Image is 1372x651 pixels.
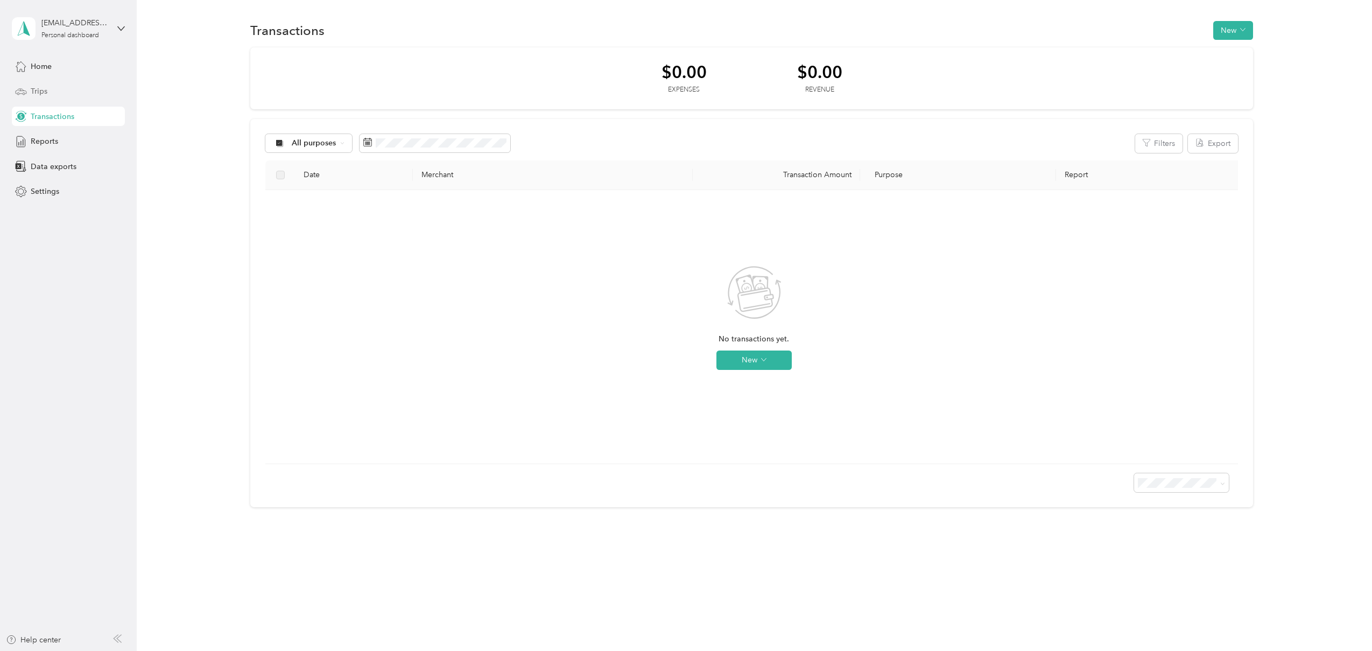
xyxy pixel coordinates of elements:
th: Report [1056,160,1243,190]
div: $0.00 [662,62,707,81]
button: Export [1188,134,1238,153]
div: Revenue [797,85,842,95]
span: Purpose [869,170,903,179]
h1: Transactions [250,25,325,36]
span: Transactions [31,111,74,122]
th: Date [295,160,412,190]
th: Merchant [413,160,693,190]
div: [EMAIL_ADDRESS][DOMAIN_NAME] [41,17,109,29]
span: Reports [31,136,58,147]
button: New [716,351,792,370]
div: Personal dashboard [41,32,99,39]
button: New [1213,21,1253,40]
span: All purposes [292,139,336,147]
span: Home [31,61,52,72]
span: No transactions yet. [719,333,789,345]
div: Expenses [662,85,707,95]
span: Settings [31,186,59,197]
iframe: Everlance-gr Chat Button Frame [1312,591,1372,651]
span: Trips [31,86,47,97]
button: Help center [6,634,61,646]
th: Transaction Amount [693,160,861,190]
button: Filters [1135,134,1183,153]
span: Data exports [31,161,76,172]
div: $0.00 [797,62,842,81]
